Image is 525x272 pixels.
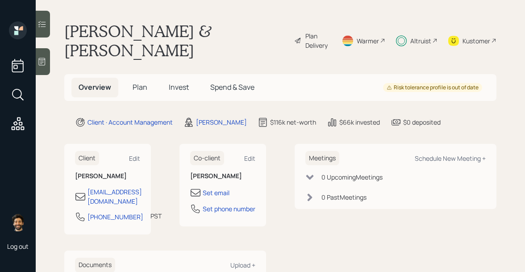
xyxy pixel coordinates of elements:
h6: Co-client [190,151,224,166]
div: Edit [129,154,140,163]
div: [PHONE_NUMBER] [87,212,143,222]
span: Spend & Save [210,82,254,92]
div: Client · Account Management [87,117,173,127]
div: $116k net-worth [270,117,316,127]
div: Altruist [410,36,431,46]
div: $0 deposited [403,117,441,127]
h6: Client [75,151,99,166]
img: eric-schwartz-headshot.png [9,213,27,231]
div: Kustomer [462,36,490,46]
h6: Meetings [305,151,339,166]
div: PST [150,211,162,221]
span: Plan [133,82,147,92]
div: Schedule New Meeting + [415,154,486,163]
div: Plan Delivery [305,31,331,50]
div: 0 Past Meeting s [321,192,367,202]
div: Log out [7,242,29,251]
h6: [PERSON_NAME] [75,172,140,180]
div: 0 Upcoming Meeting s [321,172,383,182]
div: $66k invested [339,117,380,127]
div: Set phone number [203,204,255,213]
div: Warmer [357,36,379,46]
div: [EMAIL_ADDRESS][DOMAIN_NAME] [87,187,142,206]
span: Overview [79,82,111,92]
div: Upload + [230,261,255,269]
h1: [PERSON_NAME] & [PERSON_NAME] [64,21,287,60]
div: Set email [203,188,229,197]
div: Risk tolerance profile is out of date [387,84,479,92]
div: [PERSON_NAME] [196,117,247,127]
span: Invest [169,82,189,92]
div: Edit [244,154,255,163]
h6: [PERSON_NAME] [190,172,255,180]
